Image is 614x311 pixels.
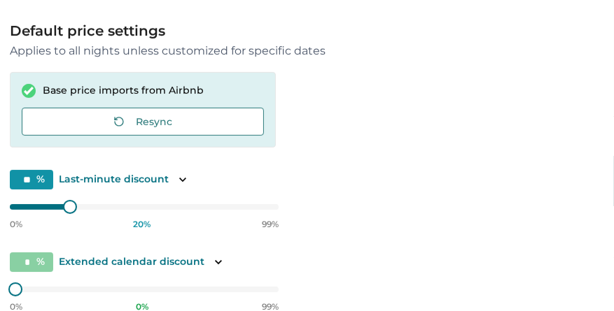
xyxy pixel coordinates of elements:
[10,219,22,230] p: 0%
[59,255,204,269] p: Extended calendar discount
[174,171,191,188] button: Toggle description
[22,108,264,136] button: Resync
[210,254,227,270] button: Toggle description
[262,219,279,230] p: 99%
[59,173,169,187] p: Last-minute discount
[43,84,204,98] p: Base price imports from Airbnb
[134,219,151,230] p: 20 %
